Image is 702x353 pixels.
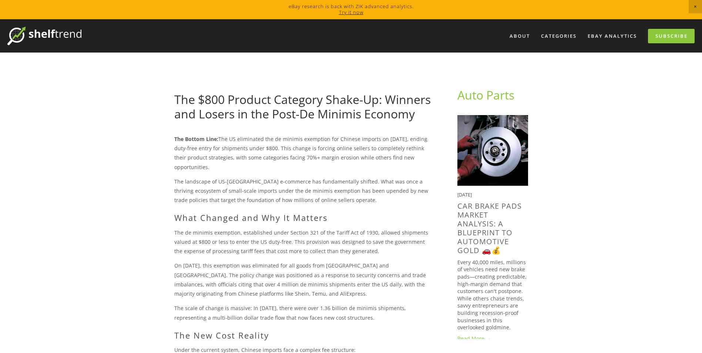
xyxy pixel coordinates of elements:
[457,335,528,342] a: Read More →
[174,177,434,205] p: The landscape of US-[GEOGRAPHIC_DATA] e-commerce has fundamentally shifted. What was once a thriv...
[457,191,472,198] time: [DATE]
[7,27,81,45] img: ShelfTrend
[457,201,522,255] a: Car Brake Pads Market Analysis: A Blueprint to Automotive Gold 🚗💰
[457,87,514,103] a: Auto Parts
[174,135,218,142] strong: The Bottom Line:
[536,30,581,42] div: Categories
[648,29,695,43] a: Subscribe
[174,261,434,298] p: On [DATE], this exemption was eliminated for all goods from [GEOGRAPHIC_DATA] and [GEOGRAPHIC_DAT...
[583,30,642,42] a: eBay Analytics
[174,303,434,322] p: The scale of change is massive: In [DATE], there were over 1.36 billion de minimis shipments, rep...
[174,134,434,172] p: The US eliminated the de minimis exemption for Chinese imports on [DATE], ending duty-free entry ...
[457,259,528,331] p: Every 40,000 miles, millions of vehicles need new brake pads—creating predictable, high-margin de...
[174,91,431,121] a: The $800 Product Category Shake-Up: Winners and Losers in the Post-De Minimis Economy
[457,115,528,186] img: Car Brake Pads Market Analysis: A Blueprint to Automotive Gold 🚗💰
[174,330,434,340] h2: The New Cost Reality
[505,30,535,42] a: About
[339,9,363,16] a: Try it now
[174,228,434,256] p: The de minimis exemption, established under Section 321 of the Tariff Act of 1930, allowed shipme...
[174,213,434,222] h2: What Changed and Why It Matters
